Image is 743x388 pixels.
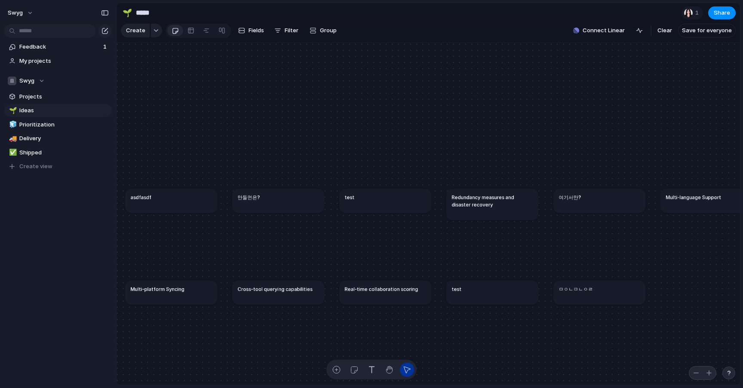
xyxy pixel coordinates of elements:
span: Clear [657,26,672,35]
a: My projects [4,55,112,68]
div: 🧊 [9,120,15,129]
div: 🌱 [123,7,132,18]
h1: test [451,285,461,293]
button: Filter [271,24,302,37]
span: Group [320,26,337,35]
span: Delivery [19,134,109,143]
span: swyg [8,9,23,17]
button: 🌱 [8,106,16,115]
button: Create view [4,160,112,173]
h1: 만들면은? [238,194,260,201]
button: Group [305,24,341,37]
h1: Redundancy measures and disaster recovery [451,194,533,208]
button: 🚚 [8,134,16,143]
h1: Cross-tool querying capabilities [238,285,313,293]
span: Filter [285,26,298,35]
span: Fields [249,26,264,35]
h1: Multi-platform Syncing [131,285,184,293]
button: 🧊 [8,120,16,129]
h1: ㅁㅇㄴㅁㄴㅇㄹ [559,285,593,293]
a: 🧊Prioritization [4,118,112,131]
button: swyg [4,6,38,20]
h1: Real-time collaboration scoring [344,285,418,293]
span: Create [126,26,145,35]
a: 🌱Ideas [4,104,112,117]
span: Save for everyone [682,26,732,35]
button: Fields [235,24,267,37]
span: My projects [19,57,109,65]
button: Swyg [4,74,112,87]
span: Connect Linear [583,26,625,35]
span: Shipped [19,148,109,157]
span: Swyg [19,77,34,85]
a: Projects [4,90,112,103]
h1: Multi-language Support [666,194,721,201]
span: Feedback [19,43,101,51]
span: 1 [103,43,108,51]
h1: test [344,194,354,201]
div: 🚚 [9,134,15,144]
a: Feedback1 [4,40,112,53]
h1: asdfasdf [131,194,151,201]
div: ✅ [9,148,15,157]
button: Connect Linear [570,24,628,37]
button: ✅ [8,148,16,157]
button: Share [708,6,736,19]
div: 🌱 [9,106,15,116]
button: Save for everyone [678,24,736,37]
span: Share [714,9,730,17]
span: Create view [19,162,52,171]
h1: 여기서만? [559,194,581,201]
span: Projects [19,92,109,101]
button: Clear [654,24,675,37]
button: Create [121,24,150,37]
button: 🌱 [120,6,134,20]
span: Prioritization [19,120,109,129]
a: 🚚Delivery [4,132,112,145]
span: 1 [695,9,701,17]
span: Ideas [19,106,109,115]
a: ✅Shipped [4,146,112,159]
